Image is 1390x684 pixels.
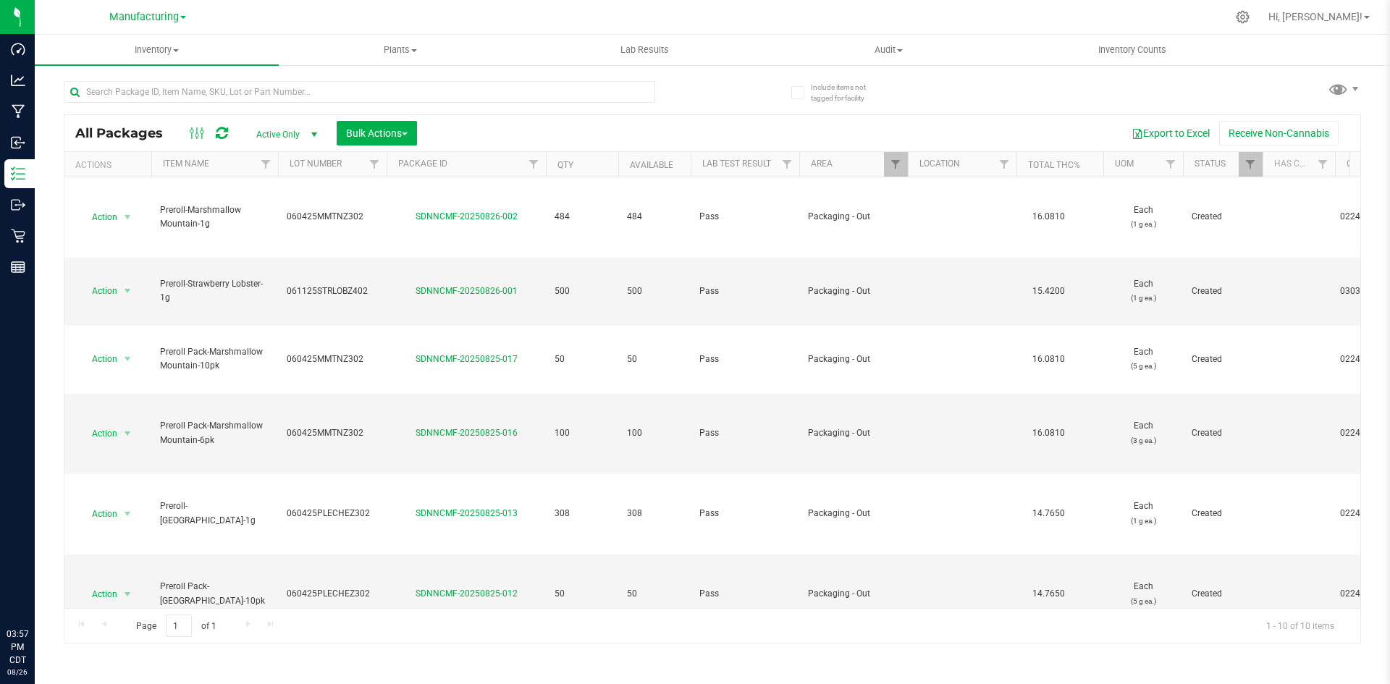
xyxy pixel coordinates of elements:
[160,203,269,231] span: Preroll-Marshmallow Mountain-1g
[699,587,791,601] span: Pass
[1311,152,1335,177] a: Filter
[811,82,883,104] span: Include items not tagged for facility
[79,281,118,301] span: Action
[119,207,137,227] span: select
[416,508,518,518] a: SDNNCMF-20250825-013
[287,210,378,224] span: 060425MMTNZ302
[808,284,899,298] span: Packaging - Out
[1112,203,1174,231] span: Each
[279,43,522,56] span: Plants
[808,507,899,520] span: Packaging - Out
[287,352,378,366] span: 060425MMTNZ302
[699,507,791,520] span: Pass
[119,584,137,604] span: select
[11,73,25,88] inline-svg: Analytics
[1011,35,1255,65] a: Inventory Counts
[416,354,518,364] a: SDNNCMF-20250825-017
[75,125,177,141] span: All Packages
[555,352,610,366] span: 50
[630,160,673,170] a: Available
[1025,281,1072,302] span: 15.4200
[119,423,137,444] span: select
[1195,159,1226,169] a: Status
[11,42,25,56] inline-svg: Dashboard
[1192,426,1254,440] span: Created
[1112,345,1174,373] span: Each
[775,152,799,177] a: Filter
[555,587,610,601] span: 50
[1025,423,1072,444] span: 16.0810
[1268,11,1362,22] span: Hi, [PERSON_NAME]!
[523,35,767,65] a: Lab Results
[1028,160,1080,170] a: Total THC%
[1025,503,1072,524] span: 14.7650
[79,207,118,227] span: Action
[287,507,378,520] span: 060425PLECHEZ302
[287,587,378,601] span: 060425PLECHEZ302
[109,11,179,23] span: Manufacturing
[11,260,25,274] inline-svg: Reports
[702,159,771,169] a: Lab Test Result
[1112,514,1174,528] p: (1 g ea.)
[522,152,546,177] a: Filter
[1112,291,1174,305] p: (1 g ea.)
[808,352,899,366] span: Packaging - Out
[11,104,25,119] inline-svg: Manufacturing
[160,580,269,607] span: Preroll Pack-[GEOGRAPHIC_DATA]-10pk
[11,229,25,243] inline-svg: Retail
[119,349,137,369] span: select
[1025,349,1072,370] span: 16.0810
[254,152,278,177] a: Filter
[119,281,137,301] span: select
[884,152,908,177] a: Filter
[11,166,25,181] inline-svg: Inventory
[79,504,118,524] span: Action
[43,566,60,583] iframe: Resource center unread badge
[1112,594,1174,608] p: (5 g ea.)
[808,587,899,601] span: Packaging - Out
[416,211,518,221] a: SDNNCMF-20250826-002
[627,587,682,601] span: 50
[160,499,269,527] span: Preroll-[GEOGRAPHIC_DATA]-1g
[79,423,118,444] span: Action
[1192,210,1254,224] span: Created
[160,277,269,305] span: Preroll-Strawberry Lobster-1g
[290,159,342,169] a: Lot Number
[555,426,610,440] span: 100
[1219,121,1339,145] button: Receive Non-Cannabis
[627,426,682,440] span: 100
[35,35,279,65] a: Inventory
[337,121,417,145] button: Bulk Actions
[64,81,655,103] input: Search Package ID, Item Name, SKU, Lot or Part Number...
[557,160,573,170] a: Qty
[75,160,146,170] div: Actions
[1122,121,1219,145] button: Export to Excel
[11,198,25,212] inline-svg: Outbound
[416,588,518,599] a: SDNNCMF-20250825-012
[124,615,228,637] span: Page of 1
[699,210,791,224] span: Pass
[160,419,269,447] span: Preroll Pack-Marshmallow Mountain-6pk
[555,284,610,298] span: 500
[1263,152,1335,177] th: Has COA
[1112,434,1174,447] p: (3 g ea.)
[166,615,192,637] input: 1
[919,159,960,169] a: Location
[1112,217,1174,231] p: (1 g ea.)
[119,504,137,524] span: select
[993,152,1016,177] a: Filter
[1112,499,1174,527] span: Each
[279,35,523,65] a: Plants
[163,159,209,169] a: Item Name
[1112,580,1174,607] span: Each
[79,349,118,369] span: Action
[1159,152,1183,177] a: Filter
[1115,159,1134,169] a: UOM
[1192,507,1254,520] span: Created
[1112,359,1174,373] p: (5 g ea.)
[699,426,791,440] span: Pass
[811,159,833,169] a: Area
[601,43,688,56] span: Lab Results
[287,426,378,440] span: 060425MMTNZ302
[1192,284,1254,298] span: Created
